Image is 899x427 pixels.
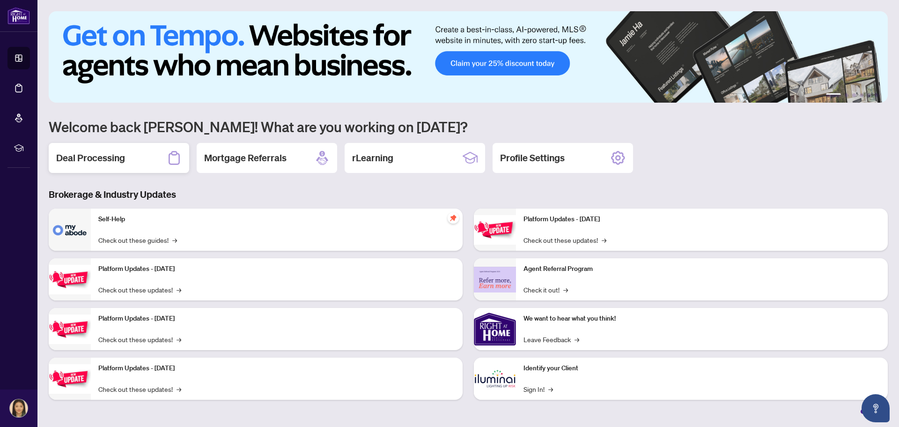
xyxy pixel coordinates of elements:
[49,209,91,251] img: Self-Help
[98,235,177,245] a: Check out these guides!→
[548,384,553,394] span: →
[98,384,181,394] a: Check out these updates!→
[49,265,91,294] img: Platform Updates - September 16, 2025
[523,235,606,245] a: Check out these updates!→
[575,334,579,345] span: →
[49,315,91,344] img: Platform Updates - July 21, 2025
[474,267,516,292] img: Agent Referral Program
[49,118,888,135] h1: Welcome back [PERSON_NAME]! What are you working on [DATE]?
[563,285,568,295] span: →
[10,399,28,417] img: Profile Icon
[49,364,91,394] img: Platform Updates - July 8, 2025
[177,285,181,295] span: →
[523,285,568,295] a: Check it out!→
[352,151,393,165] h2: rLearning
[98,285,181,295] a: Check out these updates!→
[177,384,181,394] span: →
[875,93,878,97] button: 6
[523,264,880,274] p: Agent Referral Program
[474,308,516,350] img: We want to hear what you think!
[474,358,516,400] img: Identify your Client
[56,151,125,165] h2: Deal Processing
[523,363,880,374] p: Identify your Client
[845,93,848,97] button: 2
[448,212,459,224] span: pushpin
[172,235,177,245] span: →
[7,7,30,24] img: logo
[826,93,841,97] button: 1
[523,314,880,324] p: We want to hear what you think!
[523,214,880,225] p: Platform Updates - [DATE]
[98,334,181,345] a: Check out these updates!→
[523,384,553,394] a: Sign In!→
[177,334,181,345] span: →
[98,264,455,274] p: Platform Updates - [DATE]
[474,215,516,245] img: Platform Updates - June 23, 2025
[860,93,863,97] button: 4
[852,93,856,97] button: 3
[98,314,455,324] p: Platform Updates - [DATE]
[862,394,890,422] button: Open asap
[500,151,565,165] h2: Profile Settings
[98,214,455,225] p: Self-Help
[867,93,871,97] button: 5
[98,363,455,374] p: Platform Updates - [DATE]
[204,151,287,165] h2: Mortgage Referrals
[602,235,606,245] span: →
[523,334,579,345] a: Leave Feedback→
[49,188,888,201] h3: Brokerage & Industry Updates
[49,11,888,103] img: Slide 0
